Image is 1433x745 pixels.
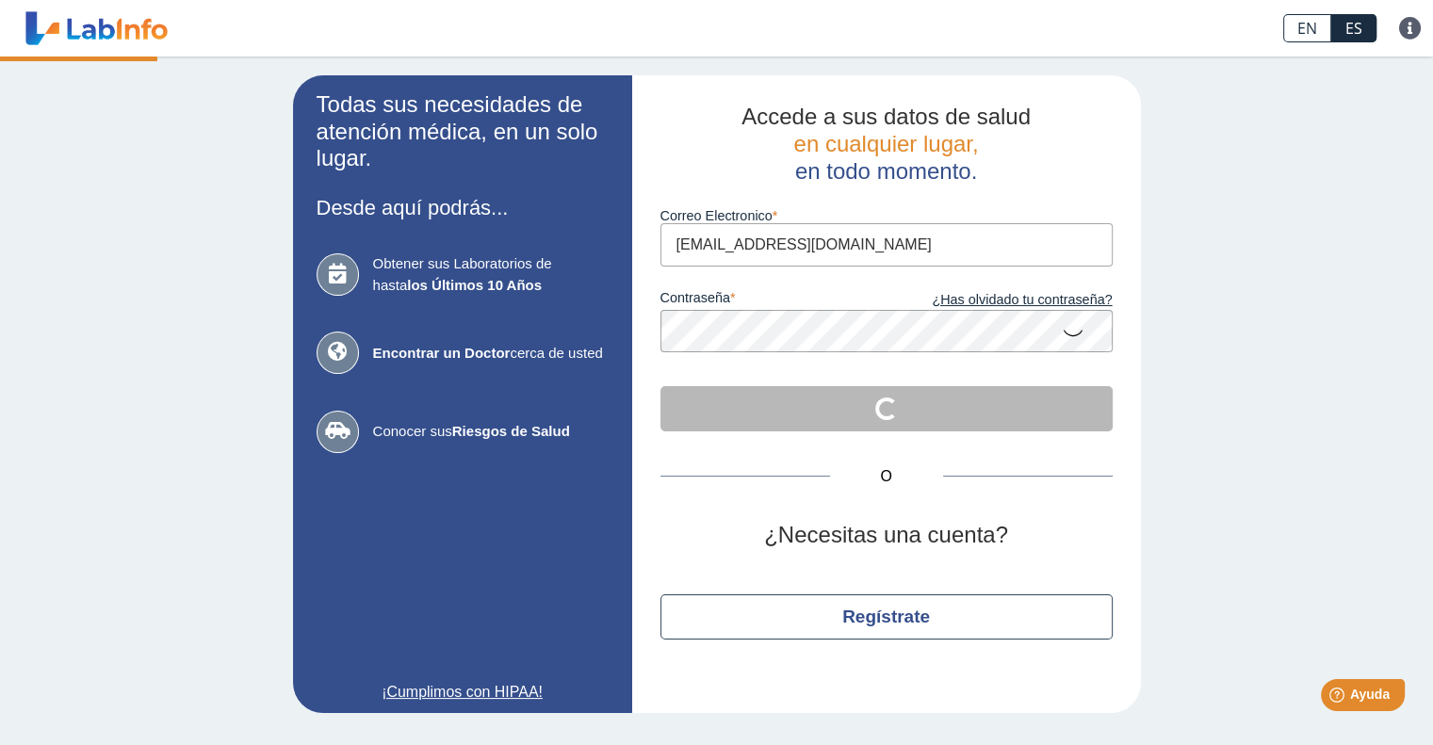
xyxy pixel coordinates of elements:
span: Obtener sus Laboratorios de hasta [373,253,609,296]
span: Accede a sus datos de salud [741,104,1031,129]
label: Correo Electronico [660,208,1113,223]
a: EN [1283,14,1331,42]
b: Encontrar un Doctor [373,345,511,361]
label: contraseña [660,290,887,311]
span: en todo momento. [795,158,977,184]
a: ¡Cumplimos con HIPAA! [317,681,609,704]
b: Riesgos de Salud [452,423,570,439]
iframe: Help widget launcher [1265,672,1412,724]
b: los Últimos 10 Años [407,277,542,293]
span: Conocer sus [373,421,609,443]
span: O [830,465,943,488]
h2: Todas sus necesidades de atención médica, en un solo lugar. [317,91,609,172]
h2: ¿Necesitas una cuenta? [660,522,1113,549]
a: ES [1331,14,1376,42]
h3: Desde aquí podrás... [317,196,609,219]
span: cerca de usted [373,343,609,364]
button: Regístrate [660,594,1113,640]
a: ¿Has olvidado tu contraseña? [887,290,1113,311]
span: en cualquier lugar, [793,131,978,156]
